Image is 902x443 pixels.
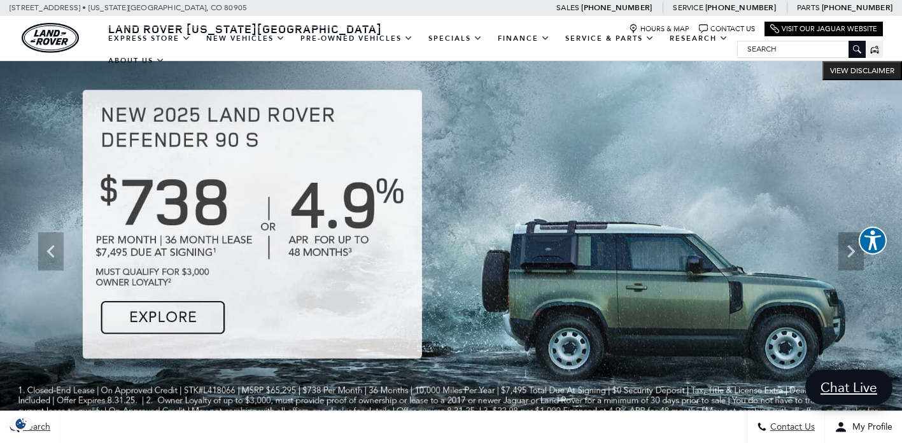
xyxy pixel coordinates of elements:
a: Finance [490,27,558,50]
nav: Main Navigation [101,27,737,72]
span: My Profile [847,422,892,433]
section: Click to Open Cookie Consent Modal [6,417,36,430]
button: VIEW DISCLAIMER [822,61,902,80]
div: Next [838,232,864,271]
a: [PHONE_NUMBER] [822,3,892,13]
a: Research [662,27,736,50]
span: Service [673,3,703,12]
a: About Us [101,50,173,72]
a: [PHONE_NUMBER] [581,3,652,13]
button: Explore your accessibility options [859,227,887,255]
a: New Vehicles [199,27,293,50]
a: Chat Live [805,370,892,405]
span: VIEW DISCLAIMER [830,66,894,76]
input: Search [738,41,865,57]
a: [PHONE_NUMBER] [705,3,776,13]
a: EXPRESS STORE [101,27,199,50]
span: Land Rover [US_STATE][GEOGRAPHIC_DATA] [108,21,382,36]
a: Pre-Owned Vehicles [293,27,421,50]
div: Previous [38,232,64,271]
a: Service & Parts [558,27,662,50]
img: Opt-Out Icon [6,417,36,430]
aside: Accessibility Help Desk [859,227,887,257]
a: land-rover [22,23,79,53]
a: Visit Our Jaguar Website [770,24,877,34]
button: Open user profile menu [825,411,902,443]
a: Contact Us [699,24,755,34]
a: Hours & Map [629,24,689,34]
span: Chat Live [814,379,884,396]
span: Sales [556,3,579,12]
a: Land Rover [US_STATE][GEOGRAPHIC_DATA] [101,21,390,36]
span: Parts [797,3,820,12]
a: Specials [421,27,490,50]
span: Contact Us [767,422,815,433]
a: [STREET_ADDRESS] • [US_STATE][GEOGRAPHIC_DATA], CO 80905 [10,3,247,12]
img: Land Rover [22,23,79,53]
